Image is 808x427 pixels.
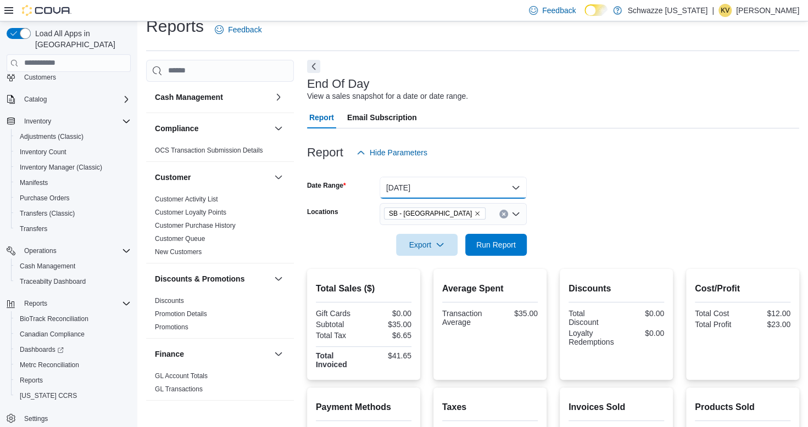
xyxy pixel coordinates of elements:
[155,123,270,134] button: Compliance
[24,73,56,82] span: Customers
[155,349,184,359] h3: Finance
[627,4,707,17] p: Schwazze [US_STATE]
[15,312,93,325] a: BioTrack Reconciliation
[20,314,88,323] span: BioTrack Reconciliation
[155,221,236,230] span: Customer Purchase History
[11,274,135,289] button: Traceabilty Dashboard
[442,401,538,414] h2: Taxes
[316,309,361,318] div: Gift Cards
[2,92,135,107] button: Catalog
[20,330,85,339] span: Canadian Compliance
[11,190,135,206] button: Purchase Orders
[155,222,236,229] a: Customer Purchase History
[20,163,102,172] span: Inventory Manager (Classic)
[15,312,131,325] span: BioTrack Reconciliation
[307,181,346,190] label: Date Range
[155,172,191,183] h3: Customer
[31,28,131,50] span: Load All Apps in [GEOGRAPHIC_DATA]
[20,115,131,128] span: Inventory
[584,4,608,16] input: Dark Mode
[20,376,43,385] span: Reports
[155,372,208,380] a: GL Account Totals
[15,130,131,143] span: Adjustments (Classic)
[20,244,131,257] span: Operations
[2,69,135,85] button: Customers
[695,282,790,295] h2: Cost/Profit
[24,299,47,308] span: Reports
[20,297,52,310] button: Reports
[15,207,79,220] a: Transfers (Classic)
[474,210,481,217] button: Remove SB - Garden City from selection in this group
[15,358,131,372] span: Metrc Reconciliation
[15,260,131,273] span: Cash Management
[155,208,226,217] span: Customer Loyalty Points
[155,323,188,331] a: Promotions
[11,357,135,373] button: Metrc Reconciliation
[155,323,188,332] span: Promotions
[618,309,664,318] div: $0.00
[20,93,51,106] button: Catalog
[155,385,203,394] span: GL Transactions
[15,222,52,235] a: Transfers
[20,244,61,257] button: Operations
[695,401,790,414] h2: Products Sold
[146,15,204,37] h1: Reports
[718,4,732,17] div: Kristine Valdez
[695,320,740,329] div: Total Profit
[465,234,527,256] button: Run Report
[366,351,411,360] div: $41.65
[380,177,527,199] button: [DATE]
[20,262,75,271] span: Cash Management
[155,310,207,318] span: Promotion Details
[20,71,60,84] a: Customers
[15,130,88,143] a: Adjustments (Classic)
[15,389,81,402] a: [US_STATE] CCRS
[155,273,270,284] button: Discounts & Promotions
[396,234,458,256] button: Export
[146,193,294,263] div: Customer
[155,195,218,204] span: Customer Activity List
[20,194,70,203] span: Purchase Orders
[155,273,244,284] h3: Discounts & Promotions
[316,331,361,340] div: Total Tax
[15,145,71,159] a: Inventory Count
[403,234,451,256] span: Export
[569,282,664,295] h2: Discounts
[155,123,198,134] h3: Compliance
[15,374,47,387] a: Reports
[11,388,135,403] button: [US_STATE] CCRS
[15,389,131,402] span: Washington CCRS
[15,343,131,356] span: Dashboards
[20,178,48,187] span: Manifests
[15,328,89,341] a: Canadian Compliance
[11,259,135,274] button: Cash Management
[11,327,135,342] button: Canadian Compliance
[307,91,468,102] div: View a sales snapshot for a date or date range.
[2,296,135,311] button: Reports
[155,147,263,154] a: OCS Transaction Submission Details
[366,309,411,318] div: $0.00
[155,92,270,103] button: Cash Management
[2,114,135,129] button: Inventory
[146,294,294,338] div: Discounts & Promotions
[20,277,86,286] span: Traceabilty Dashboard
[366,320,411,329] div: $35.00
[15,176,131,189] span: Manifests
[695,309,740,318] div: Total Cost
[11,221,135,237] button: Transfers
[20,361,79,369] span: Metrc Reconciliation
[569,401,664,414] h2: Invoices Sold
[20,93,131,106] span: Catalog
[20,132,83,141] span: Adjustments (Classic)
[272,171,285,184] button: Customer
[352,142,432,164] button: Hide Parameters
[499,210,508,218] button: Clear input
[15,343,68,356] a: Dashboards
[155,146,263,155] span: OCS Transaction Submission Details
[11,373,135,388] button: Reports
[155,235,205,243] a: Customer Queue
[316,282,411,295] h2: Total Sales ($)
[307,77,370,91] h3: End Of Day
[745,309,790,318] div: $12.00
[20,115,55,128] button: Inventory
